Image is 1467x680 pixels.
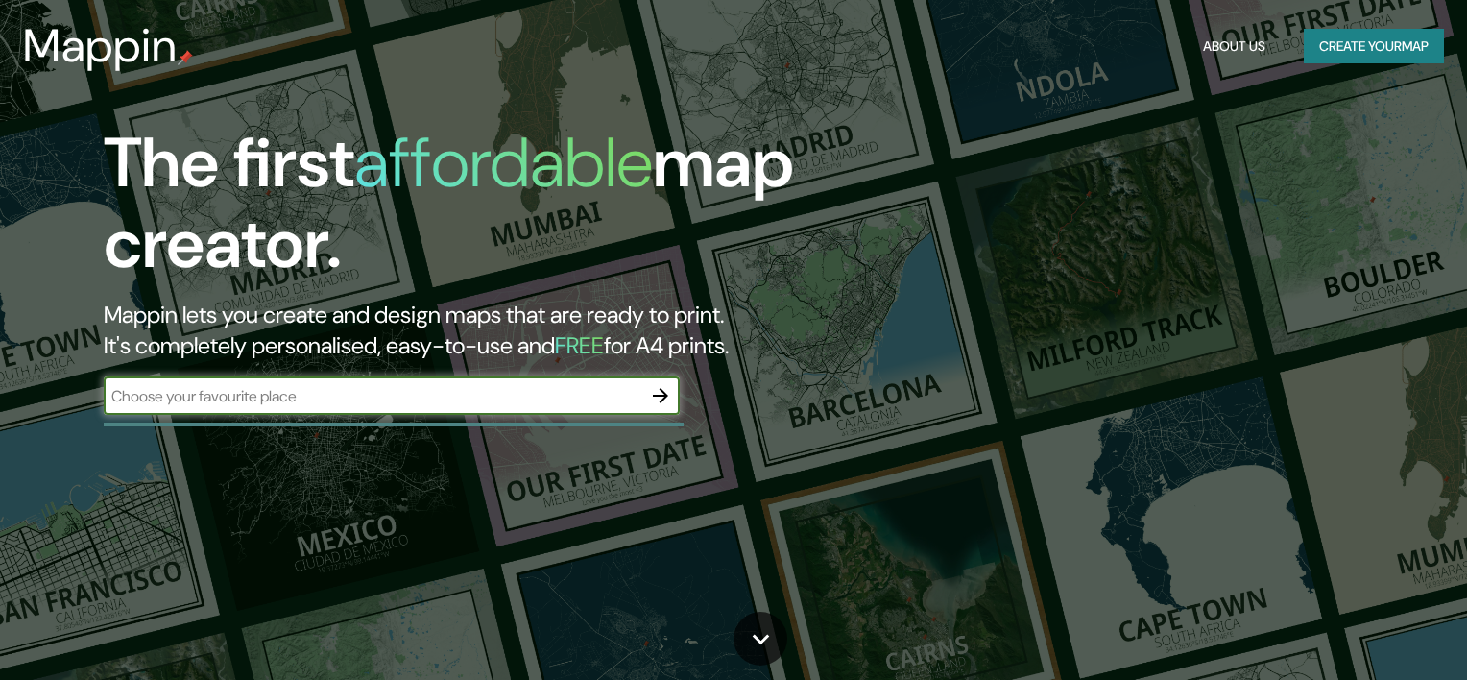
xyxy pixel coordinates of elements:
[23,19,178,73] h3: Mappin
[104,300,837,361] h2: Mappin lets you create and design maps that are ready to print. It's completely personalised, eas...
[1296,605,1446,659] iframe: Help widget launcher
[354,118,653,207] h1: affordable
[555,330,604,360] h5: FREE
[104,385,641,407] input: Choose your favourite place
[1195,29,1273,64] button: About Us
[104,123,837,300] h1: The first map creator.
[1304,29,1444,64] button: Create yourmap
[178,50,193,65] img: mappin-pin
